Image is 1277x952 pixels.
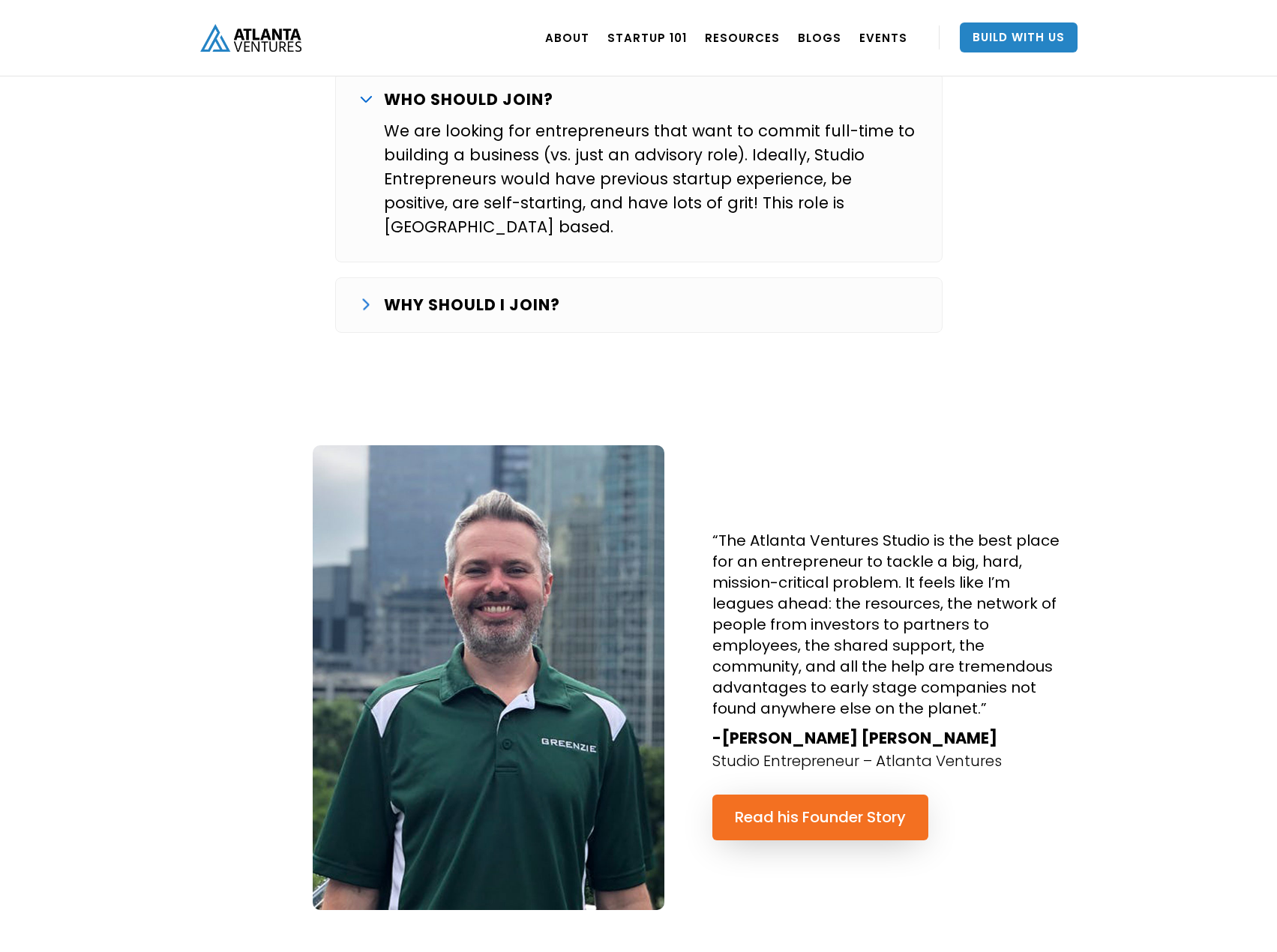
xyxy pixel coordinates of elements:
p: We are looking for entrepreneurs that want to commit full-time to building a business (vs. just a... [384,119,918,239]
h4: “The Atlanta Ventures Studio is the best place for an entrepreneur to tackle a big, hard, mission... [712,530,1065,719]
a: RESOURCES [705,16,780,58]
a: Build With Us [960,22,1078,52]
a: ABOUT [545,16,589,58]
p: WHO SHOULD JOIN? [384,88,553,112]
img: arrow down [362,298,369,310]
a: EVENTS [859,16,907,58]
strong: WHY SHOULD I JOIN? [384,294,560,316]
img: Charles Brian Quinn [313,445,665,910]
p: Studio Entrepreneur – Atlanta Ventures [712,750,1002,772]
a: Read his Founder Story [712,795,928,840]
img: arrow down [360,96,372,103]
a: Startup 101 [607,16,687,58]
strong: -[PERSON_NAME] [PERSON_NAME] [712,727,997,749]
a: BLOGS [798,16,841,58]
